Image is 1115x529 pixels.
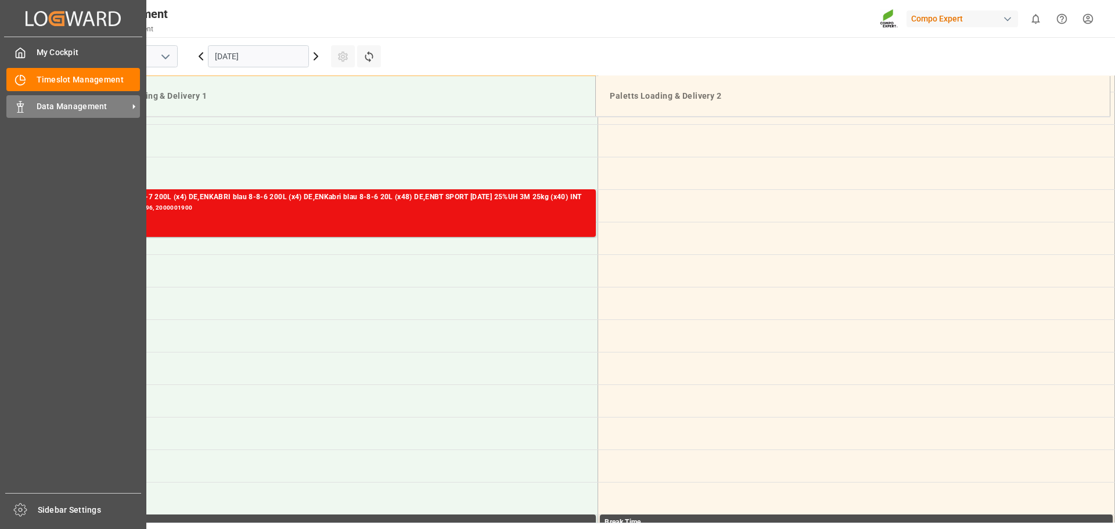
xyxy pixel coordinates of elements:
[907,8,1023,30] button: Compo Expert
[156,48,174,66] button: open menu
[88,192,591,203] div: KABRI Grün 10-4-7 200L (x4) DE,ENKABRI blau 8-8-6 200L (x4) DE,ENKabri blau 8-8-6 20L (x48) DE,EN...
[1023,6,1049,32] button: show 0 new notifications
[38,504,142,516] span: Sidebar Settings
[37,100,128,113] span: Data Management
[208,45,309,67] input: DD.MM.YYYY
[907,10,1018,27] div: Compo Expert
[91,85,586,107] div: Paletts Loading & Delivery 1
[605,517,1108,528] div: Break Time
[6,41,140,64] a: My Cockpit
[605,85,1100,107] div: Paletts Loading & Delivery 2
[6,68,140,91] a: Timeslot Management
[37,74,141,86] span: Timeslot Management
[88,203,591,213] div: Main ref : 6100002396, 2000001900
[88,517,591,528] div: Break Time
[1049,6,1075,32] button: Help Center
[880,9,898,29] img: Screenshot%202023-09-29%20at%2010.02.21.png_1712312052.png
[37,46,141,59] span: My Cockpit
